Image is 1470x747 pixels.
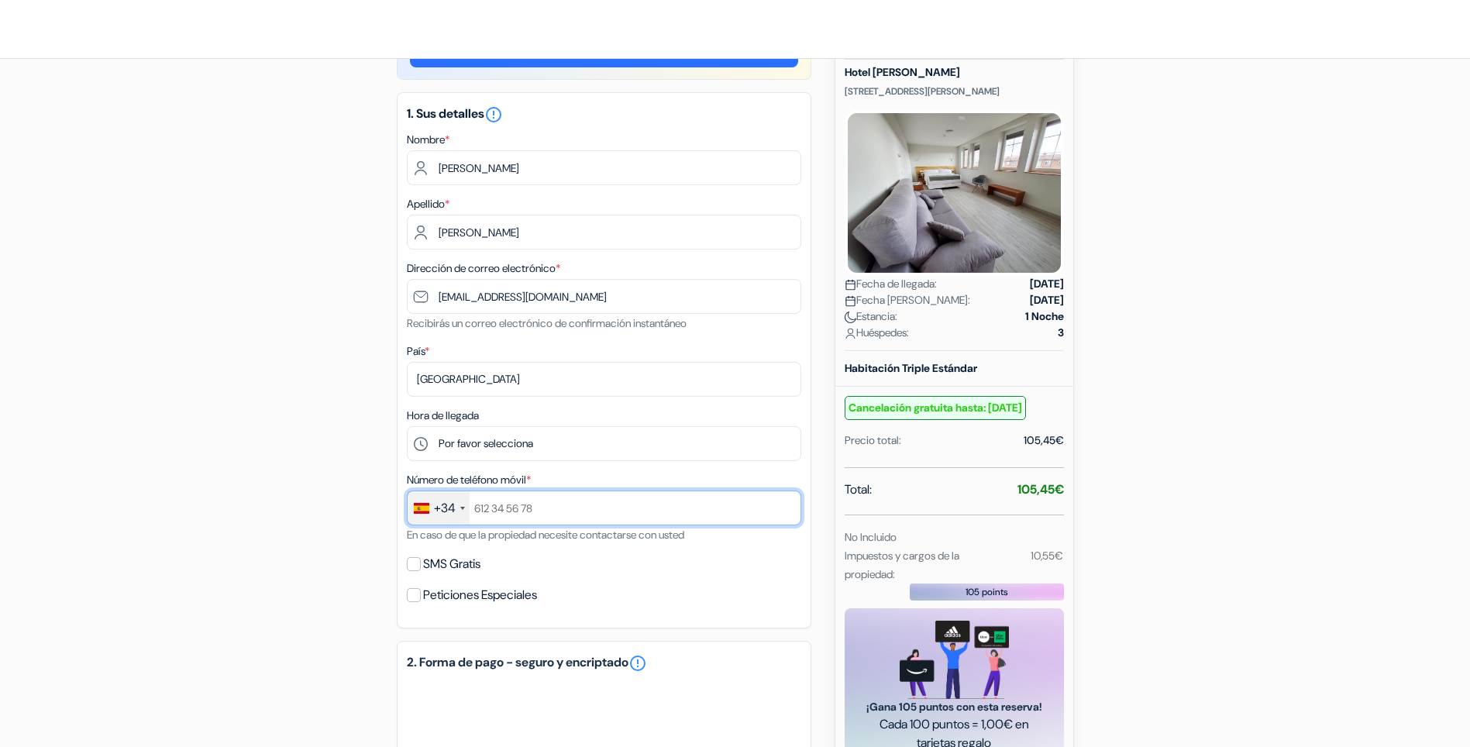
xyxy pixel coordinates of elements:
input: Introduzca el apellido [407,215,801,250]
small: Recibirás un correo electrónico de confirmación instantáneo [407,316,687,330]
small: En caso de que la propiedad necesite contactarse con usted [407,528,684,542]
img: moon.svg [845,312,856,323]
label: País [407,343,429,360]
label: SMS Gratis [423,553,480,575]
div: Precio total: [845,432,901,449]
span: Huéspedes: [845,325,909,341]
span: Estancia: [845,308,897,325]
div: 105,45€ [1024,432,1064,449]
strong: 105,45€ [1017,481,1064,497]
span: Fecha [PERSON_NAME]: [845,292,970,308]
label: Peticiones Especiales [423,584,537,606]
h5: 2. Forma de pago - seguro y encriptado [407,654,801,673]
small: No Incluido [845,530,897,544]
label: Hora de llegada [407,408,479,424]
p: [STREET_ADDRESS][PERSON_NAME] [845,85,1064,98]
b: Habitación Triple Estándar [845,361,977,375]
h5: 1. Sus detalles [407,105,801,124]
a: error_outline [484,105,503,122]
strong: 3 [1058,325,1064,341]
small: Impuestos y cargos de la propiedad: [845,549,959,581]
img: calendar.svg [845,279,856,291]
input: Ingrese el nombre [407,150,801,185]
label: Número de teléfono móvil [407,472,531,488]
div: +34 [434,499,456,518]
input: Introduzca la dirección de correo electrónico [407,279,801,314]
strong: [DATE] [1030,276,1064,292]
span: Fecha de llegada: [845,276,937,292]
strong: 1 Noche [1025,308,1064,325]
img: AlberguesJuveniles.es [19,15,212,43]
i: error_outline [484,105,503,124]
label: Apellido [407,196,449,212]
span: Total: [845,480,872,499]
div: Spain (España): +34 [408,491,470,525]
span: 105 points [966,585,1008,599]
small: Cancelación gratuita hasta: [DATE] [845,396,1026,420]
img: gift_card_hero_new.png [900,621,1009,699]
label: Dirección de correo electrónico [407,260,560,277]
small: 10,55€ [1031,549,1063,563]
strong: [DATE] [1030,292,1064,308]
h5: Hotel [PERSON_NAME] [845,66,1064,79]
label: Nombre [407,132,449,148]
span: ¡Gana 105 puntos con esta reserva! [863,699,1045,715]
img: calendar.svg [845,295,856,307]
a: error_outline [628,654,647,673]
img: user_icon.svg [845,328,856,339]
input: 612 34 56 78 [407,491,801,525]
